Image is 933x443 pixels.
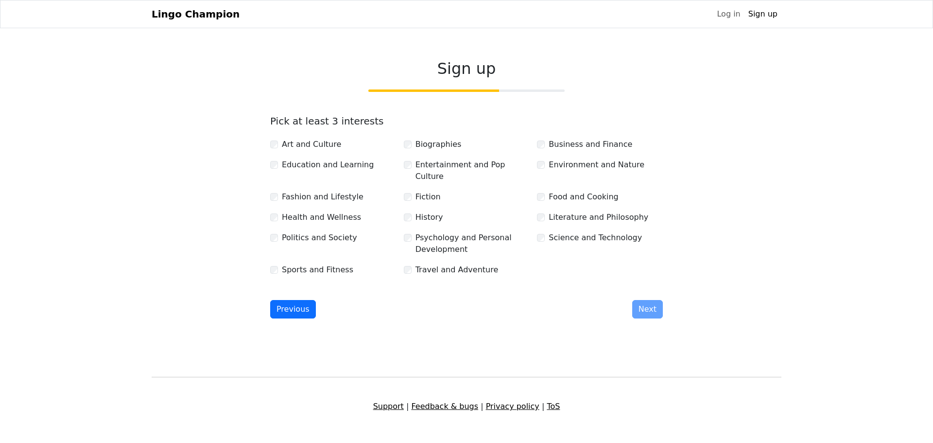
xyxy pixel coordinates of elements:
a: Sign up [744,4,781,24]
a: Lingo Champion [152,4,240,24]
label: History [415,212,443,223]
label: Education and Learning [282,159,374,171]
label: Fashion and Lifestyle [282,191,363,203]
label: Art and Culture [282,139,341,150]
a: ToS [547,402,560,411]
label: Biographies [415,139,462,150]
label: Entertainment and Pop Culture [415,159,530,182]
div: | | | [146,401,787,412]
label: Pick at least 3 interests [270,115,384,127]
label: Business and Finance [549,139,632,150]
label: Psychology and Personal Development [415,232,530,255]
a: Privacy policy [486,402,539,411]
a: Support [373,402,404,411]
label: Food and Cooking [549,191,618,203]
label: Environment and Nature [549,159,644,171]
label: Health and Wellness [282,212,361,223]
label: Literature and Philosophy [549,212,648,223]
a: Feedback & bugs [411,402,478,411]
label: Sports and Fitness [282,264,353,276]
label: Science and Technology [549,232,642,244]
label: Fiction [415,191,441,203]
label: Travel and Adventure [415,264,499,276]
button: Previous [270,300,316,319]
label: Politics and Society [282,232,357,244]
a: Log in [713,4,744,24]
h2: Sign up [270,59,663,78]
